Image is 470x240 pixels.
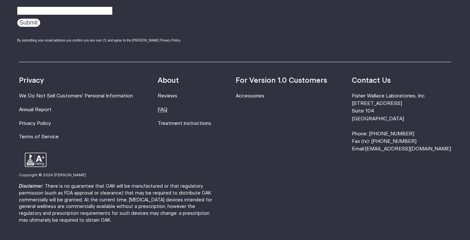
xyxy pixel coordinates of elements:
li: Fisher Wallace Laboratories, Inc. [STREET_ADDRESS] Suite 104 [GEOGRAPHIC_DATA] Phone: [PHONE_NUMB... [352,92,451,153]
a: Reviews [158,94,177,98]
p: There is no guarantee that OAK will be manufactured or that regulatory permission (such as FDA ap... [19,183,219,224]
strong: Contact Us [352,77,391,84]
strong: Privacy [19,77,44,84]
strong: For Version 1.0 Customers [236,77,327,84]
a: Privacy Policy [19,121,51,126]
a: Accessories [236,94,264,98]
a: Treatment instructions [158,121,211,126]
a: [EMAIL_ADDRESS][DOMAIN_NAME] [365,146,451,151]
input: Submit [17,19,40,27]
a: FAQ [158,107,167,112]
strong: Disclaimer: [19,184,43,189]
div: By submitting your email address you confirm you are over 21 and agree to the [PERSON_NAME] Priva... [17,38,202,43]
a: Terms of Service [19,134,59,139]
a: We Do Not Sell Customers' Personal Information [19,94,133,98]
small: Copyright © 2024 [PERSON_NAME] [19,173,86,177]
a: Annual Report [19,107,52,112]
strong: About [158,77,179,84]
